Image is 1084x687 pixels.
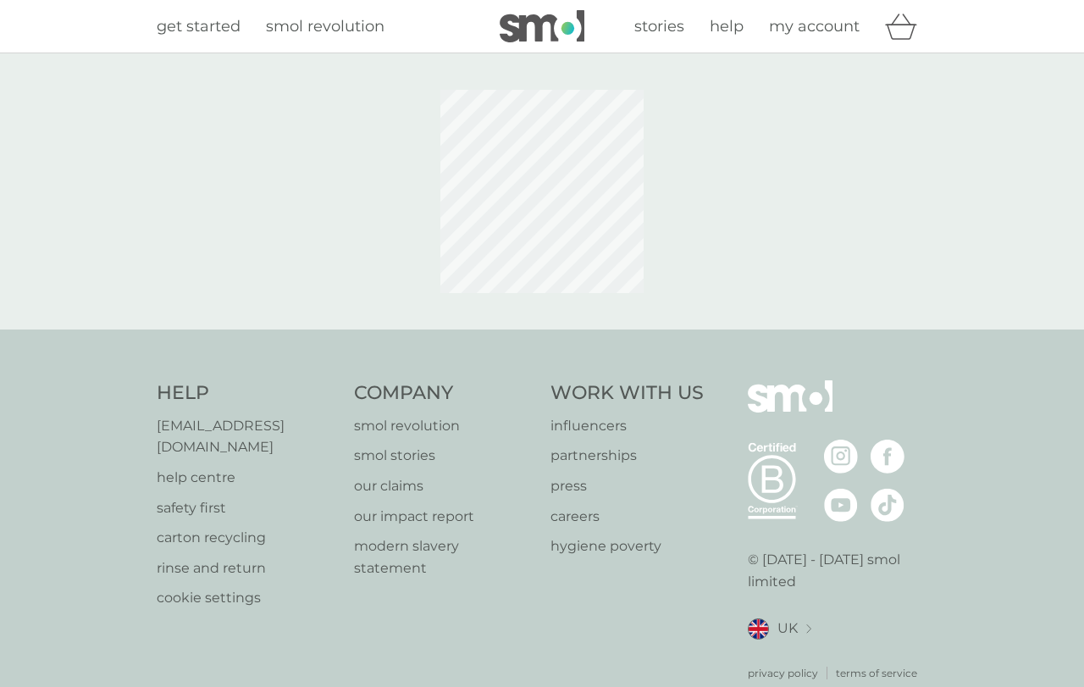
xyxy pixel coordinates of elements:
a: cookie settings [157,587,337,609]
a: help [710,14,744,39]
a: privacy policy [748,665,818,681]
img: visit the smol Tiktok page [871,488,904,522]
img: smol [500,10,584,42]
a: partnerships [550,445,704,467]
img: smol [748,380,832,438]
img: UK flag [748,618,769,640]
a: get started [157,14,241,39]
span: help [710,17,744,36]
span: UK [777,618,798,640]
a: our impact report [354,506,534,528]
h4: Help [157,380,337,407]
a: hygiene poverty [550,535,704,557]
a: influencers [550,415,704,437]
span: my account [769,17,860,36]
a: smol stories [354,445,534,467]
a: safety first [157,497,337,519]
a: stories [634,14,684,39]
a: smol revolution [354,415,534,437]
h4: Company [354,380,534,407]
a: careers [550,506,704,528]
img: visit the smol Instagram page [824,440,858,474]
div: basket [885,9,927,43]
a: modern slavery statement [354,535,534,579]
h4: Work With Us [550,380,704,407]
a: terms of service [836,665,917,681]
span: get started [157,17,241,36]
img: visit the smol Youtube page [824,488,858,522]
img: visit the smol Facebook page [871,440,904,474]
a: smol revolution [266,14,384,39]
span: smol revolution [266,17,384,36]
a: press [550,475,704,497]
a: [EMAIL_ADDRESS][DOMAIN_NAME] [157,415,337,458]
a: carton recycling [157,527,337,549]
img: select a new location [806,624,811,634]
a: help centre [157,467,337,489]
a: my account [769,14,860,39]
a: rinse and return [157,557,337,579]
span: stories [634,17,684,36]
p: © [DATE] - [DATE] smol limited [748,549,928,592]
a: our claims [354,475,534,497]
